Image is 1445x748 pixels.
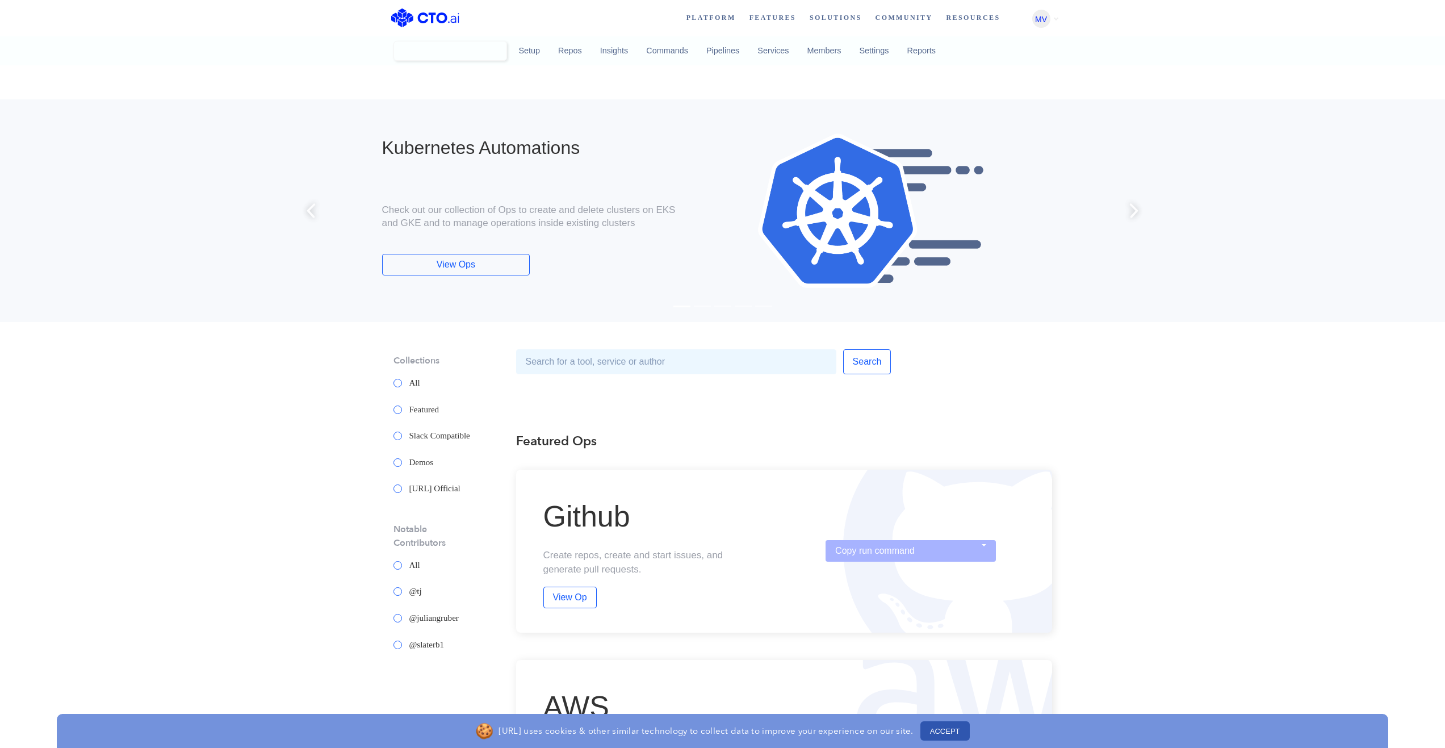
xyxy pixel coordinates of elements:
[393,482,460,495] label: [URL] Official
[710,114,1031,307] img: k8s-transparent.png
[843,349,891,374] button: Search
[543,548,758,577] div: Create repos, create and start issues, and generate pull requests.
[393,403,439,416] label: Featured
[697,36,748,66] a: Pipelines
[393,585,422,598] label: @tj
[898,36,944,66] a: Reports
[391,9,459,27] img: CTO.ai Logo
[382,254,530,275] a: View Ops
[920,721,970,741] button: ACCEPT
[1032,10,1050,28] button: MV
[543,684,758,729] div: AWS
[393,354,489,367] div: Collections
[393,638,444,651] label: @slaterb1
[850,36,898,66] a: Settings
[749,9,810,27] span: Features
[543,494,758,538] div: Github
[510,36,550,66] a: Setup
[393,612,459,625] label: @juliangruber
[475,720,493,742] span: 🍪
[591,36,638,66] a: Insights
[549,36,591,66] a: Repos
[748,36,798,66] a: Services
[393,559,420,572] label: All
[810,9,876,27] span: Solutions
[826,540,996,562] button: Copy run command
[499,725,913,737] p: [URL] uses cookies & other similar technology to collect data to improve your experience on our s...
[516,432,1052,452] div: Featured Ops
[393,377,420,390] label: All
[543,587,597,608] button: View Op
[1035,10,1047,28] span: MV
[393,523,489,550] div: Notable Contributors
[876,9,946,27] a: Community
[393,429,470,442] label: Slack Compatible
[637,36,697,66] a: Commands
[946,9,1014,27] span: Resources
[382,204,678,231] div: Check out our collection of Ops to create and delete clusters on EKS and GKE and to manage operat...
[382,136,678,181] div: Kubernetes Automations
[798,36,851,66] a: Members
[686,9,749,27] a: Platform
[393,456,434,469] label: Demos
[516,349,836,374] input: Search for a tool, service or author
